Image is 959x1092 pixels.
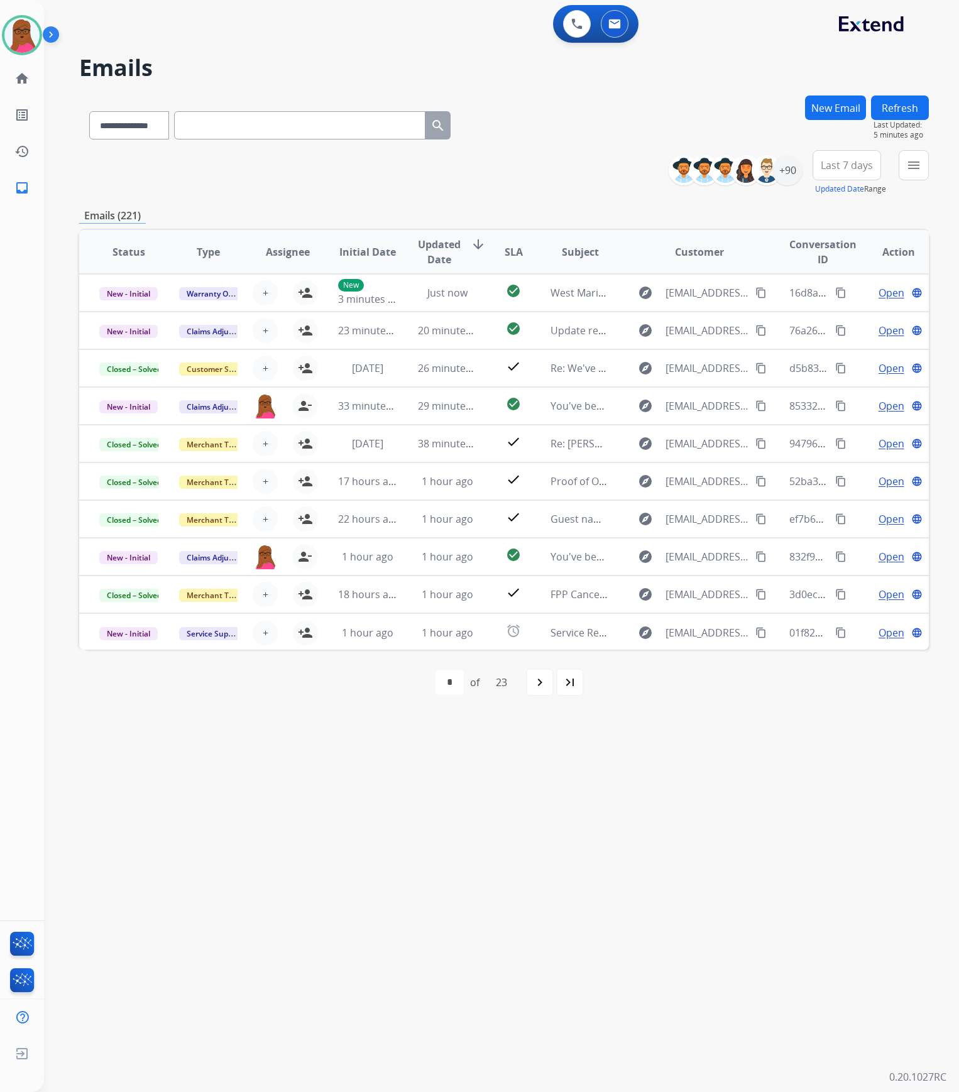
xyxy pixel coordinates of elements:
[179,476,252,489] span: Merchant Team
[418,399,491,413] span: 29 minutes ago
[666,474,749,489] span: [EMAIL_ADDRESS][DOMAIN_NAME]
[813,150,881,180] button: Last 7 days
[253,469,278,494] button: +
[99,438,169,451] span: Closed – Solved
[14,107,30,123] mat-icon: list_alt
[638,474,653,489] mat-icon: explore
[506,623,521,638] mat-icon: alarm
[911,476,923,487] mat-icon: language
[298,361,313,376] mat-icon: person_add
[879,436,904,451] span: Open
[263,625,268,640] span: +
[911,589,923,600] mat-icon: language
[179,551,265,564] span: Claims Adjudication
[266,244,310,259] span: Assignee
[342,550,393,564] span: 1 hour ago
[197,244,220,259] span: Type
[879,549,904,564] span: Open
[4,18,40,53] img: avatar
[815,183,886,194] span: Range
[253,582,278,607] button: +
[470,675,479,690] div: of
[815,184,864,194] button: Updated Date
[342,626,393,640] span: 1 hour ago
[298,285,313,300] mat-icon: person_add
[835,363,847,374] mat-icon: content_copy
[911,438,923,449] mat-icon: language
[755,438,767,449] mat-icon: content_copy
[298,625,313,640] mat-icon: person_add
[338,399,411,413] span: 33 minutes ago
[638,625,653,640] mat-icon: explore
[835,551,847,562] mat-icon: content_copy
[338,512,400,526] span: 22 hours ago
[666,285,749,300] span: [EMAIL_ADDRESS][DOMAIN_NAME]
[506,321,521,336] mat-icon: check_circle
[879,474,904,489] span: Open
[179,400,265,413] span: Claims Adjudication
[911,287,923,298] mat-icon: language
[755,287,767,298] mat-icon: content_copy
[506,434,521,449] mat-icon: check
[835,476,847,487] mat-icon: content_copy
[506,283,521,298] mat-icon: check_circle
[849,230,929,274] th: Action
[551,550,941,564] span: You've been assigned a new service order: 1619f99e-34ff-470b-b73f-9e587dd6d14b
[638,323,653,338] mat-icon: explore
[879,587,904,602] span: Open
[253,318,278,343] button: +
[298,436,313,451] mat-icon: person_add
[835,325,847,336] mat-icon: content_copy
[430,118,446,133] mat-icon: search
[253,431,278,456] button: +
[755,627,767,638] mat-icon: content_copy
[99,325,158,338] span: New - Initial
[338,292,405,306] span: 3 minutes ago
[14,144,30,159] mat-icon: history
[666,587,749,602] span: [EMAIL_ADDRESS][DOMAIN_NAME]
[879,625,904,640] span: Open
[297,398,312,413] mat-icon: person_remove
[755,400,767,412] mat-icon: content_copy
[179,325,265,338] span: Claims Adjudication
[179,287,244,300] span: Warranty Ops
[835,438,847,449] mat-icon: content_copy
[422,474,473,488] span: 1 hour ago
[835,589,847,600] mat-icon: content_copy
[179,438,252,451] span: Merchant Team
[99,400,158,413] span: New - Initial
[772,155,803,185] div: +90
[506,472,521,487] mat-icon: check
[879,511,904,527] span: Open
[666,511,749,527] span: [EMAIL_ADDRESS][DOMAIN_NAME]
[551,512,689,526] span: Guest name [PERSON_NAME]
[99,476,169,489] span: Closed – Solved
[835,287,847,298] mat-icon: content_copy
[506,359,521,374] mat-icon: check
[638,398,653,413] mat-icon: explore
[666,323,749,338] span: [EMAIL_ADDRESS][DOMAIN_NAME]
[879,361,904,376] span: Open
[551,399,934,413] span: You've been assigned a new service order: 2a83126f-655f-4ac0-b25b-3bfe7ff17f53
[297,549,312,564] mat-icon: person_remove
[486,670,517,695] div: 23
[99,287,158,300] span: New - Initial
[179,627,251,640] span: Service Support
[99,589,169,602] span: Closed – Solved
[352,361,383,375] span: [DATE]
[755,325,767,336] mat-icon: content_copy
[551,587,846,601] span: FPP Cancellation Request [ thread::_RFijDl-Dly_rvNZQykWgTk:: ]
[298,323,313,338] mat-icon: person_add
[755,476,767,487] mat-icon: content_copy
[638,549,653,564] mat-icon: explore
[263,511,268,527] span: +
[506,585,521,600] mat-icon: check
[755,513,767,525] mat-icon: content_copy
[99,513,169,527] span: Closed – Solved
[906,158,921,173] mat-icon: menu
[253,393,277,418] img: agent-avatar
[666,549,749,564] span: [EMAIL_ADDRESS][DOMAIN_NAME]
[422,550,473,564] span: 1 hour ago
[263,285,268,300] span: +
[666,625,749,640] span: [EMAIL_ADDRESS][DOMAIN_NAME]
